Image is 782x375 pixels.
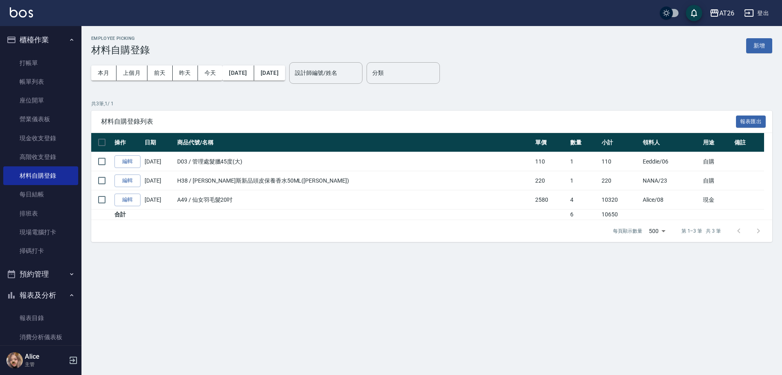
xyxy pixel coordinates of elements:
div: AT26 [719,8,734,18]
td: 自購 [701,152,732,171]
th: 日期 [143,133,175,152]
a: 排班表 [3,204,78,223]
td: 10650 [600,209,641,220]
p: 主管 [25,361,66,368]
h2: Employee Picking [91,36,150,41]
button: 上個月 [116,65,147,81]
button: 報表匯出 [736,116,766,128]
button: 報表及分析 [3,285,78,306]
a: 編輯 [114,155,141,168]
td: [DATE] [143,171,175,190]
button: 櫃檯作業 [3,29,78,50]
th: 領料人 [641,133,701,152]
th: 單價 [533,133,568,152]
a: 座位開單 [3,91,78,110]
th: 用途 [701,133,732,152]
p: 每頁顯示數量 [613,227,642,235]
td: A49 / 仙女羽毛髮20吋 [175,190,533,209]
a: 現金收支登錄 [3,129,78,148]
button: save [686,5,702,21]
h5: Alice [25,353,66,361]
a: 材料自購登錄 [3,166,78,185]
a: 掃碼打卡 [3,242,78,260]
a: 現場電腦打卡 [3,223,78,242]
img: Logo [10,7,33,17]
a: 消費分析儀表板 [3,328,78,347]
h3: 材料自購登錄 [91,44,150,56]
span: 材料自購登錄列表 [101,118,736,126]
img: Person [7,352,23,368]
a: 新增 [746,41,772,49]
td: 合計 [112,209,143,220]
button: [DATE] [254,65,285,81]
td: 4 [568,190,600,209]
button: 新增 [746,38,772,53]
a: 打帳單 [3,54,78,72]
p: 共 3 筆, 1 / 1 [91,100,772,107]
button: 本月 [91,65,116,81]
td: 110 [533,152,568,171]
a: 編輯 [114,174,141,187]
button: 前天 [147,65,173,81]
div: 500 [646,220,668,242]
button: 登出 [741,6,772,21]
td: Eeddie /06 [641,152,701,171]
th: 備註 [732,133,764,152]
a: 每日結帳 [3,185,78,204]
td: 1 [568,152,600,171]
td: 現金 [701,190,732,209]
td: H38 / [PERSON_NAME]斯新品頭皮保養香水50ML([PERSON_NAME]) [175,171,533,190]
a: 高階收支登錄 [3,148,78,166]
td: 1 [568,171,600,190]
td: 6 [568,209,600,220]
th: 數量 [568,133,600,152]
td: 220 [533,171,568,190]
a: 帳單列表 [3,72,78,91]
th: 小計 [600,133,641,152]
td: D03 / 管理處髮臘45度(大) [175,152,533,171]
a: 報表目錄 [3,309,78,327]
button: 昨天 [173,65,198,81]
button: [DATE] [222,65,254,81]
button: 預約管理 [3,264,78,285]
button: AT26 [706,5,738,22]
td: 自購 [701,171,732,190]
td: 10320 [600,190,641,209]
td: 2580 [533,190,568,209]
td: Alice /08 [641,190,701,209]
td: [DATE] [143,152,175,171]
th: 商品代號/名稱 [175,133,533,152]
td: 220 [600,171,641,190]
td: NANA /23 [641,171,701,190]
a: 編輯 [114,194,141,206]
p: 第 1–3 筆 共 3 筆 [681,227,721,235]
a: 報表匯出 [736,117,766,125]
button: 今天 [198,65,223,81]
td: [DATE] [143,190,175,209]
a: 營業儀表板 [3,110,78,129]
th: 操作 [112,133,143,152]
td: 110 [600,152,641,171]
